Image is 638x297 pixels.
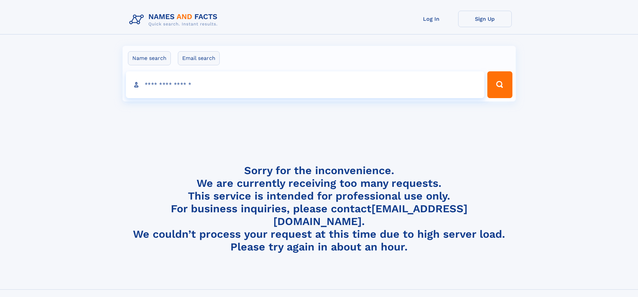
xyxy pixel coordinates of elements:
[126,71,485,98] input: search input
[128,51,171,65] label: Name search
[127,11,223,29] img: Logo Names and Facts
[178,51,220,65] label: Email search
[458,11,512,27] a: Sign Up
[273,202,468,228] a: [EMAIL_ADDRESS][DOMAIN_NAME]
[487,71,512,98] button: Search Button
[127,164,512,253] h4: Sorry for the inconvenience. We are currently receiving too many requests. This service is intend...
[405,11,458,27] a: Log In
